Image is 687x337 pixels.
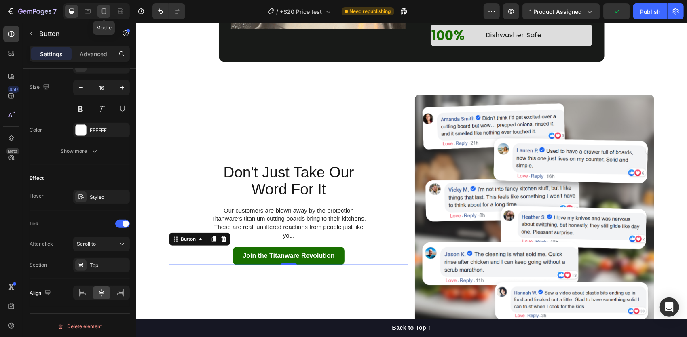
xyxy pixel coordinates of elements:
button: Scroll to [73,237,130,251]
div: Link [30,220,39,227]
p: 7 [53,6,57,16]
img: gempages_520692811171890275-679b41c1-dbd3-47cb-8171-ee780e4194cd.png [279,72,518,311]
div: Beta [6,148,19,154]
button: 1 product assigned [522,3,600,19]
span: / [277,7,279,16]
div: Color [30,126,42,134]
p: Settings [40,50,63,58]
div: Top [90,262,128,269]
div: Undo/Redo [152,3,185,19]
div: Publish [640,7,660,16]
span: +$20 Price test [280,7,322,16]
button: 7 [3,3,60,19]
p: Advanced [80,50,107,58]
div: Open Intercom Messenger [660,297,679,317]
div: Show more [61,147,99,155]
div: Hover [30,192,44,200]
div: Effect [30,175,44,182]
div: Delete element [57,322,102,331]
div: 450 [8,86,19,93]
p: Button [39,29,108,38]
div: Back to Top ↑ [256,301,295,310]
span: 1 product assigned [529,7,582,16]
div: Size [30,82,51,93]
div: Align [30,288,53,299]
div: Styled [90,194,128,201]
iframe: Design area [136,23,687,337]
span: Need republishing [350,8,391,15]
button: Delete element [30,320,130,333]
div: Section [30,261,47,269]
span: Scroll to [77,241,96,247]
button: Publish [633,3,667,19]
button: Show more [30,144,130,158]
div: FFFFFF [90,127,128,134]
div: After click [30,240,53,248]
